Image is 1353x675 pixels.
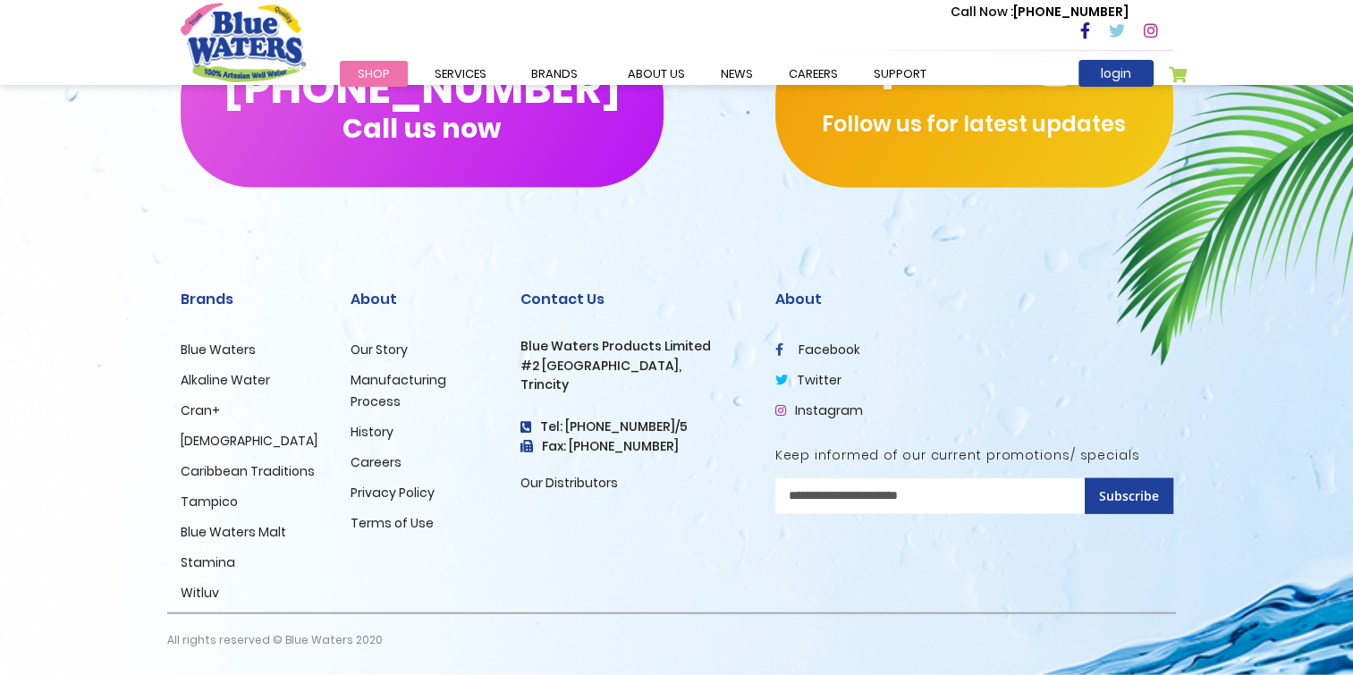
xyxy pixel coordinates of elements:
[342,123,501,133] span: Call us now
[775,448,1173,463] h5: Keep informed of our current promotions/ specials
[181,371,270,389] a: Alkaline Water
[1078,60,1154,87] a: login
[181,493,238,510] a: Tampico
[181,523,286,541] a: Blue Waters Malt
[181,27,664,188] button: [PHONE_NUMBER]Call us now
[181,553,235,571] a: Stamina
[856,61,944,87] a: support
[775,401,863,419] a: Instagram
[703,61,771,87] a: News
[181,462,315,480] a: Caribbean Traditions
[351,514,434,532] a: Terms of Use
[1085,478,1173,514] button: Subscribe
[951,3,1013,21] span: Call Now :
[520,474,618,492] a: Our Distributors
[520,339,748,354] h3: Blue Waters Products Limited
[1099,487,1159,504] span: Subscribe
[520,439,748,454] h3: Fax: [PHONE_NUMBER]
[351,371,446,410] a: Manufacturing Process
[775,341,860,359] a: facebook
[771,61,856,87] a: careers
[531,65,578,82] span: Brands
[775,291,1173,308] h2: About
[351,423,393,441] a: History
[520,291,748,308] h2: Contact Us
[181,291,324,308] h2: Brands
[520,377,748,392] h3: Trincity
[351,341,408,359] a: Our Story
[181,341,256,359] a: Blue Waters
[181,401,220,419] a: Cran+
[181,584,219,602] a: Witluv
[351,291,494,308] h2: About
[951,3,1129,21] p: [PHONE_NUMBER]
[610,61,703,87] a: about us
[167,614,383,666] p: All rights reserved © Blue Waters 2020
[435,65,486,82] span: Services
[181,3,306,81] a: store logo
[351,484,435,502] a: Privacy Policy
[775,108,1173,140] p: Follow us for latest updates
[181,432,317,450] a: [DEMOGRAPHIC_DATA]
[520,419,748,435] h4: Tel: [PHONE_NUMBER]/5
[358,65,390,82] span: Shop
[775,371,841,389] a: twitter
[520,359,748,374] h3: #2 [GEOGRAPHIC_DATA],
[351,453,402,471] a: Careers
